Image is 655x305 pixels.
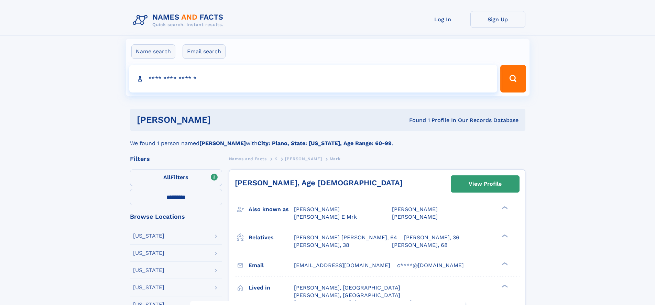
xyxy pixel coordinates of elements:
span: [PERSON_NAME], [GEOGRAPHIC_DATA] [294,284,400,291]
div: [US_STATE] [133,250,164,256]
span: Mark [330,156,340,161]
b: [PERSON_NAME] [199,140,246,146]
span: [EMAIL_ADDRESS][DOMAIN_NAME] [294,262,390,269]
div: ❯ [500,233,508,238]
div: [US_STATE] [133,268,164,273]
a: [PERSON_NAME], 68 [392,241,448,249]
span: [PERSON_NAME] [285,156,322,161]
a: [PERSON_NAME], 38 [294,241,349,249]
div: ❯ [500,261,508,266]
a: K [274,154,277,163]
b: City: Plano, State: [US_STATE], Age Range: 60-99 [258,140,392,146]
label: Filters [130,170,222,186]
button: Search Button [500,65,526,92]
h3: Lived in [249,282,294,294]
a: [PERSON_NAME], 36 [404,234,459,241]
span: K [274,156,277,161]
a: Names and Facts [229,154,267,163]
a: Log In [415,11,470,28]
span: [PERSON_NAME] E Mrk [294,214,357,220]
div: Browse Locations [130,214,222,220]
span: [PERSON_NAME] [392,206,438,213]
span: All [163,174,171,181]
div: ❯ [500,206,508,210]
span: [PERSON_NAME] [294,206,340,213]
input: search input [129,65,498,92]
label: Name search [131,44,175,59]
a: View Profile [451,176,519,192]
h1: [PERSON_NAME] [137,116,310,124]
div: [US_STATE] [133,233,164,239]
div: We found 1 person named with . [130,131,525,148]
a: Sign Up [470,11,525,28]
span: [PERSON_NAME], [GEOGRAPHIC_DATA] [294,292,400,298]
img: Logo Names and Facts [130,11,229,30]
a: [PERSON_NAME] [285,154,322,163]
a: [PERSON_NAME], Age [DEMOGRAPHIC_DATA] [235,178,403,187]
div: [US_STATE] [133,285,164,290]
div: ❯ [500,284,508,288]
div: View Profile [469,176,502,192]
h3: Also known as [249,204,294,215]
span: [PERSON_NAME] [392,214,438,220]
div: Found 1 Profile In Our Records Database [310,117,518,124]
h3: Relatives [249,232,294,243]
h3: Email [249,260,294,271]
div: Filters [130,156,222,162]
a: [PERSON_NAME] [PERSON_NAME], 64 [294,234,397,241]
label: Email search [183,44,226,59]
